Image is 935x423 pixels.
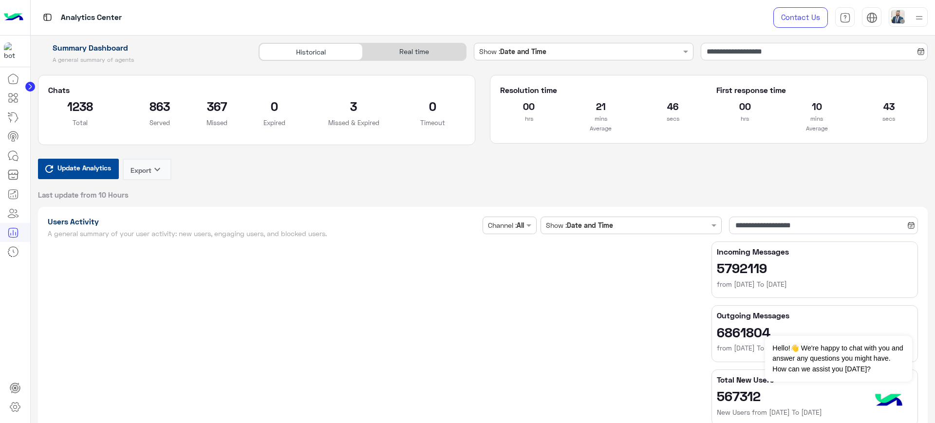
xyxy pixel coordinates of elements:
[242,98,307,114] h2: 0
[401,118,466,128] p: Timeout
[717,311,913,320] h5: Outgoing Messages
[48,118,113,128] p: Total
[500,85,701,95] h5: Resolution time
[572,98,630,114] h2: 21
[716,124,917,133] p: Average
[242,118,307,128] p: Expired
[891,10,905,23] img: userImage
[4,7,23,28] img: Logo
[788,114,845,124] p: mins
[717,375,913,385] h5: Total New Users
[840,12,851,23] img: tab
[717,407,913,417] h6: New Users from [DATE] To [DATE]
[38,190,129,200] span: Last update from 10 Hours
[644,114,702,124] p: secs
[48,217,479,226] h1: Users Activity
[717,279,913,289] h6: from [DATE] To [DATE]
[500,124,701,133] p: Average
[716,114,774,124] p: hrs
[259,43,362,60] div: Historical
[55,161,113,174] span: Update Analytics
[38,56,248,64] h5: A general summary of agents
[151,164,163,175] i: keyboard_arrow_down
[206,98,227,114] h2: 367
[716,98,774,114] h2: 00
[872,384,906,418] img: hulul-logo.png
[363,43,466,60] div: Real time
[500,114,558,124] p: hrs
[48,85,466,95] h5: Chats
[38,159,119,179] button: Update Analytics
[716,85,917,95] h5: First response time
[48,98,113,114] h2: 1238
[127,98,192,114] h2: 863
[717,247,913,257] h5: Incoming Messages
[38,43,248,53] h1: Summary Dashboard
[48,230,479,238] h5: A general summary of your user activity: new users, engaging users, and blocked users.
[866,12,878,23] img: tab
[717,388,913,404] h2: 567312
[765,336,912,382] span: Hello!👋 We're happy to chat with you and answer any questions you might have. How can we assist y...
[644,98,702,114] h2: 46
[860,114,917,124] p: secs
[401,98,466,114] h2: 0
[206,118,227,128] p: Missed
[321,118,386,128] p: Missed & Expired
[123,159,171,180] button: Exportkeyboard_arrow_down
[500,98,558,114] h2: 00
[717,324,913,340] h2: 6861804
[41,11,54,23] img: tab
[717,260,913,276] h2: 5792119
[4,42,21,60] img: 1403182699927242
[127,118,192,128] p: Served
[913,12,925,24] img: profile
[61,11,122,24] p: Analytics Center
[773,7,828,28] a: Contact Us
[717,343,913,353] h6: from [DATE] To [DATE]
[860,98,917,114] h2: 43
[788,98,845,114] h2: 10
[572,114,630,124] p: mins
[835,7,855,28] a: tab
[321,98,386,114] h2: 3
